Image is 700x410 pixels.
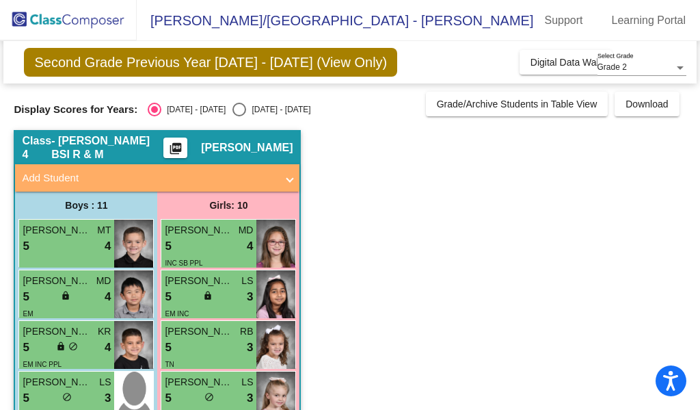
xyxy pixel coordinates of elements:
div: [DATE] - [DATE] [246,103,310,116]
span: Download [625,99,668,110]
span: INC SB PPL [165,259,202,267]
span: [PERSON_NAME] [165,223,233,238]
span: LS [241,274,253,288]
span: 5 [23,238,29,255]
span: [PERSON_NAME] [23,324,91,339]
span: 3 [247,389,253,407]
span: [PERSON_NAME] [201,141,293,155]
a: Learning Portal [601,10,697,31]
span: EM INC [165,310,189,318]
span: lock [61,291,70,300]
mat-expansion-panel-header: Add Student [15,164,299,192]
span: 4 [247,238,253,255]
span: 5 [165,288,171,306]
span: 3 [105,389,111,407]
span: RB [240,324,253,339]
span: Class 4 [22,134,51,162]
span: 3 [247,339,253,357]
span: Grade 2 [597,62,627,72]
mat-radio-group: Select an option [148,103,310,116]
span: TN [165,361,174,368]
button: Digital Data Wall [520,50,612,75]
span: 4 [105,288,111,306]
span: [PERSON_NAME] [23,223,91,238]
span: 5 [165,339,171,357]
span: 5 [23,288,29,306]
span: 4 [105,339,111,357]
span: MD [239,223,254,238]
span: do_not_disturb_alt [204,392,214,402]
span: Display Scores for Years: [14,103,137,116]
span: lock [203,291,213,300]
span: EM INC PPL [23,361,62,368]
span: do_not_disturb_alt [62,392,72,402]
span: LS [99,375,111,389]
span: MT [97,223,111,238]
span: Grade/Archive Students in Table View [437,99,597,110]
span: LS [241,375,253,389]
span: [PERSON_NAME] [23,375,91,389]
mat-icon: picture_as_pdf [167,142,184,161]
div: Girls: 10 [157,192,299,219]
mat-panel-title: Add Student [22,170,276,186]
span: MD [96,274,111,288]
span: [PERSON_NAME] [165,375,233,389]
span: 4 [105,238,111,255]
span: EM [23,310,33,318]
span: 3 [247,288,253,306]
span: lock [56,342,66,351]
button: Grade/Archive Students in Table View [426,92,608,116]
span: KR [98,324,111,339]
button: Print Students Details [163,138,187,158]
div: [DATE] - [DATE] [161,103,226,116]
span: [PERSON_NAME] [23,274,91,288]
span: 5 [165,389,171,407]
span: Digital Data Wall [530,57,601,68]
span: 5 [165,238,171,255]
a: Support [533,10,593,31]
span: - [PERSON_NAME] BSI R & M [51,134,163,162]
span: [PERSON_NAME] [165,274,233,288]
span: do_not_disturb_alt [68,342,78,351]
span: Second Grade Previous Year [DATE] - [DATE] (View Only) [24,48,397,77]
span: [PERSON_NAME] [165,324,233,339]
span: 5 [23,389,29,407]
span: 5 [23,339,29,357]
span: [PERSON_NAME]/[GEOGRAPHIC_DATA] - [PERSON_NAME] [137,10,533,31]
button: Download [615,92,679,116]
div: Boys : 11 [15,192,157,219]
